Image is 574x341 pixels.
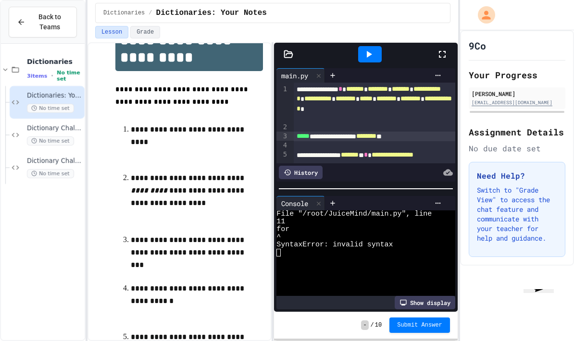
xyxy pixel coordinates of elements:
iframe: chat widget [520,289,566,333]
div: My Account [468,4,498,26]
span: - [361,320,368,330]
div: History [279,166,323,179]
span: for [276,226,289,233]
h2: Assignment Details [469,125,565,139]
span: Dictionary Challenge B [27,157,83,165]
span: No time set [27,169,74,178]
span: 11 [276,218,285,226]
button: Back to Teams [9,7,77,37]
div: 4 [276,141,288,150]
span: Back to Teams [31,12,69,32]
span: Dictionaries [103,9,145,17]
span: Dictionaries [27,57,83,66]
div: 2 [276,122,288,132]
span: Submit Answer [397,321,442,329]
span: Dictionaries: Your Notes [27,92,83,100]
h3: Need Help? [477,170,557,182]
h1: 9Co [469,39,486,52]
span: 10 [375,321,382,329]
span: / [149,9,152,17]
p: Switch to "Grade View" to access the chat feature and communicate with your teacher for help and ... [477,185,557,243]
button: Submit Answer [389,317,450,333]
span: 3 items [27,73,47,79]
span: Dictionaries: Your Notes [156,7,267,19]
div: Console [276,196,325,210]
span: File "/root/JuiceMind/main.py", line [276,210,432,218]
div: 3 [276,132,288,141]
div: [PERSON_NAME] [472,89,562,98]
div: 5 [276,150,288,169]
button: Grade [130,26,160,38]
span: No time set [27,104,74,113]
div: main.py [276,71,313,81]
span: SyntaxError: invalid syntax [276,241,393,249]
div: 1 [276,85,288,122]
span: No time set [27,136,74,146]
span: • [51,72,53,80]
div: No due date set [469,143,565,154]
div: Show display [395,296,455,309]
button: Lesson [95,26,128,38]
span: ^ [276,233,281,241]
span: Dictionary Challenge A [27,124,83,133]
span: No time set [57,70,83,82]
h2: Your Progress [469,68,565,82]
div: main.py [276,68,325,83]
div: Console [276,198,313,208]
span: / [371,321,374,329]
